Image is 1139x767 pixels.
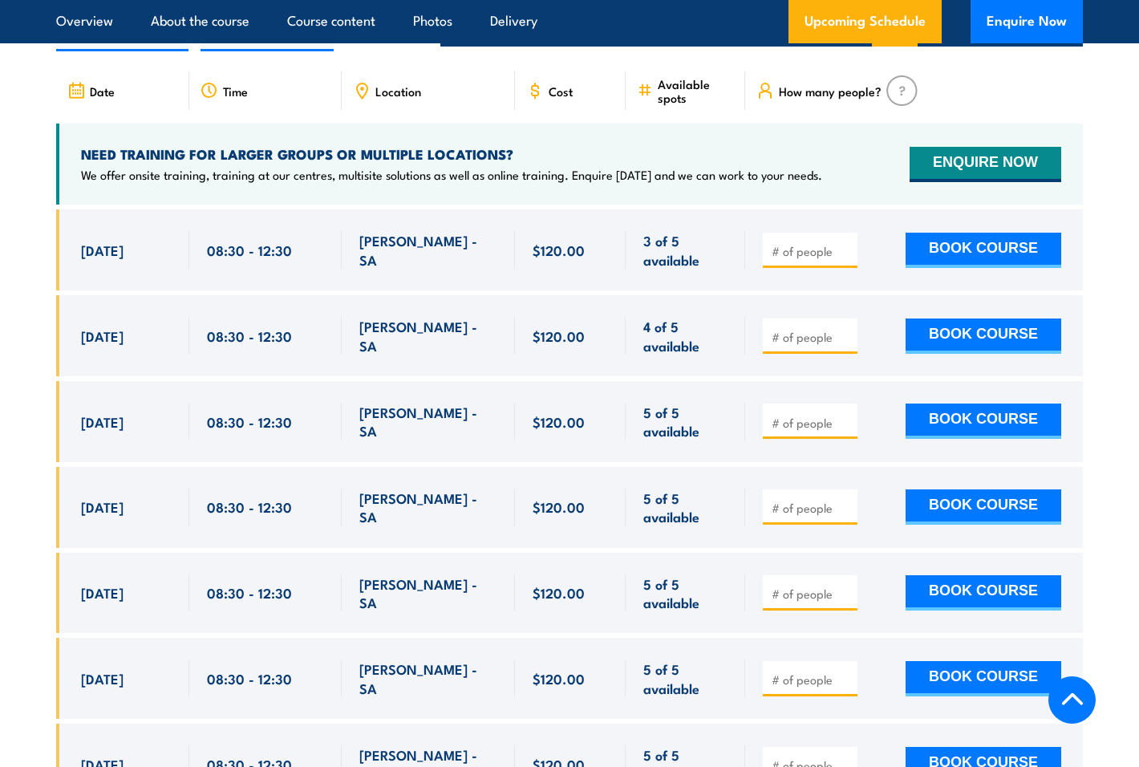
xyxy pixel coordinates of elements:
input: # of people [772,329,852,345]
span: 08:30 - 12:30 [207,327,292,345]
button: ENQUIRE NOW [910,147,1061,182]
span: 08:30 - 12:30 [207,669,292,688]
input: # of people [772,586,852,602]
span: [PERSON_NAME] - SA [359,231,497,269]
span: $120.00 [533,412,585,431]
span: [DATE] [81,669,124,688]
input: # of people [772,672,852,688]
p: We offer onsite training, training at our centres, multisite solutions as well as online training... [81,167,822,183]
span: 08:30 - 12:30 [207,241,292,259]
span: $120.00 [533,327,585,345]
span: [PERSON_NAME] - SA [359,659,497,697]
span: [DATE] [81,497,124,516]
span: [PERSON_NAME] - SA [359,574,497,612]
button: BOOK COURSE [906,404,1061,439]
span: [PERSON_NAME] - SA [359,489,497,526]
span: 4 of 5 available [643,317,728,355]
span: [DATE] [81,327,124,345]
span: $120.00 [533,241,585,259]
span: $120.00 [533,669,585,688]
span: 5 of 5 available [643,403,728,440]
span: 08:30 - 12:30 [207,497,292,516]
span: [DATE] [81,241,124,259]
span: 3 of 5 available [643,231,728,269]
span: [DATE] [81,412,124,431]
button: BOOK COURSE [906,661,1061,696]
button: BOOK COURSE [906,233,1061,268]
input: # of people [772,500,852,516]
button: BOOK COURSE [906,319,1061,354]
span: $120.00 [533,583,585,602]
span: [PERSON_NAME] - SA [359,403,497,440]
button: BOOK COURSE [906,575,1061,611]
span: 08:30 - 12:30 [207,583,292,602]
span: Available spots [658,77,734,104]
span: [PERSON_NAME] - SA [359,317,497,355]
input: # of people [772,243,852,259]
span: 5 of 5 available [643,489,728,526]
span: 5 of 5 available [643,574,728,612]
button: BOOK COURSE [906,489,1061,525]
input: # of people [772,415,852,431]
span: Time [223,84,248,98]
span: 08:30 - 12:30 [207,412,292,431]
h4: NEED TRAINING FOR LARGER GROUPS OR MULTIPLE LOCATIONS? [81,145,822,163]
span: [DATE] [81,583,124,602]
span: 5 of 5 available [643,659,728,697]
span: $120.00 [533,497,585,516]
span: Cost [549,84,573,98]
span: Location [375,84,421,98]
span: Date [90,84,115,98]
span: How many people? [779,84,882,98]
